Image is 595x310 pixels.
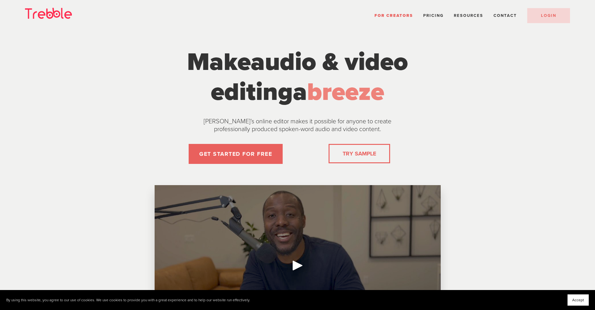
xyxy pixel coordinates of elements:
span: breeze [307,77,384,107]
a: For Creators [374,13,413,18]
a: TRY SAMPLE [340,147,379,160]
p: By using this website, you agree to our use of cookies. We use cookies to provide you with a grea... [6,298,250,303]
img: Trebble [25,8,72,19]
a: GET STARTED FOR FREE [189,144,283,164]
span: Resources [454,13,483,18]
a: Pricing [423,13,444,18]
h1: Make a [181,47,415,107]
span: editing [211,77,293,107]
a: LOGIN [527,8,570,23]
p: [PERSON_NAME]’s online editor makes it possible for anyone to create professionally produced spok... [188,118,407,133]
div: Play [290,258,305,273]
span: audio & video [251,47,408,77]
span: Accept [572,298,584,302]
a: Contact [493,13,517,18]
span: LOGIN [541,13,556,18]
button: Accept [568,294,589,306]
